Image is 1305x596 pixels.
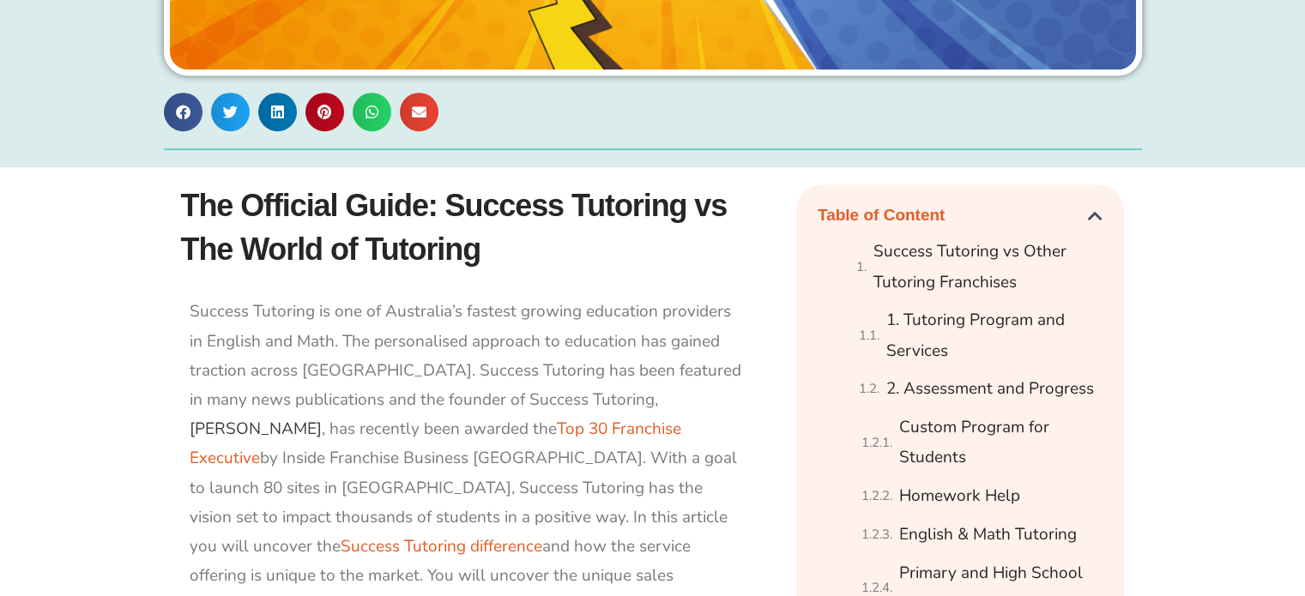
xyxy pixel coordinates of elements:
a: Success Tutoring difference [341,535,542,557]
iframe: Chat Widget [1219,514,1305,596]
h4: Table of Content [818,206,1088,226]
a: English & Math Tutoring [899,520,1077,550]
div: Share on pinterest [305,93,344,131]
a: Homework Help [899,481,1020,511]
div: Close table of contents [1088,208,1103,224]
a: Custom Program for Students [899,412,1103,473]
div: Share on linkedin [258,93,297,131]
div: Share on twitter [211,93,250,131]
a: Success Tutoring vs Other Tutoring Franchises [873,237,1103,298]
h1: The Official Guide: Success Tutoring vs The World of Tutoring [181,184,779,271]
a: 1. Tutoring Program and Services [886,305,1103,366]
a: [PERSON_NAME] [190,418,322,440]
div: Share on facebook [164,93,202,131]
div: Share on email [400,93,438,131]
div: Share on whatsapp [353,93,391,131]
a: 2. Assessment and Progress [886,374,1094,404]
